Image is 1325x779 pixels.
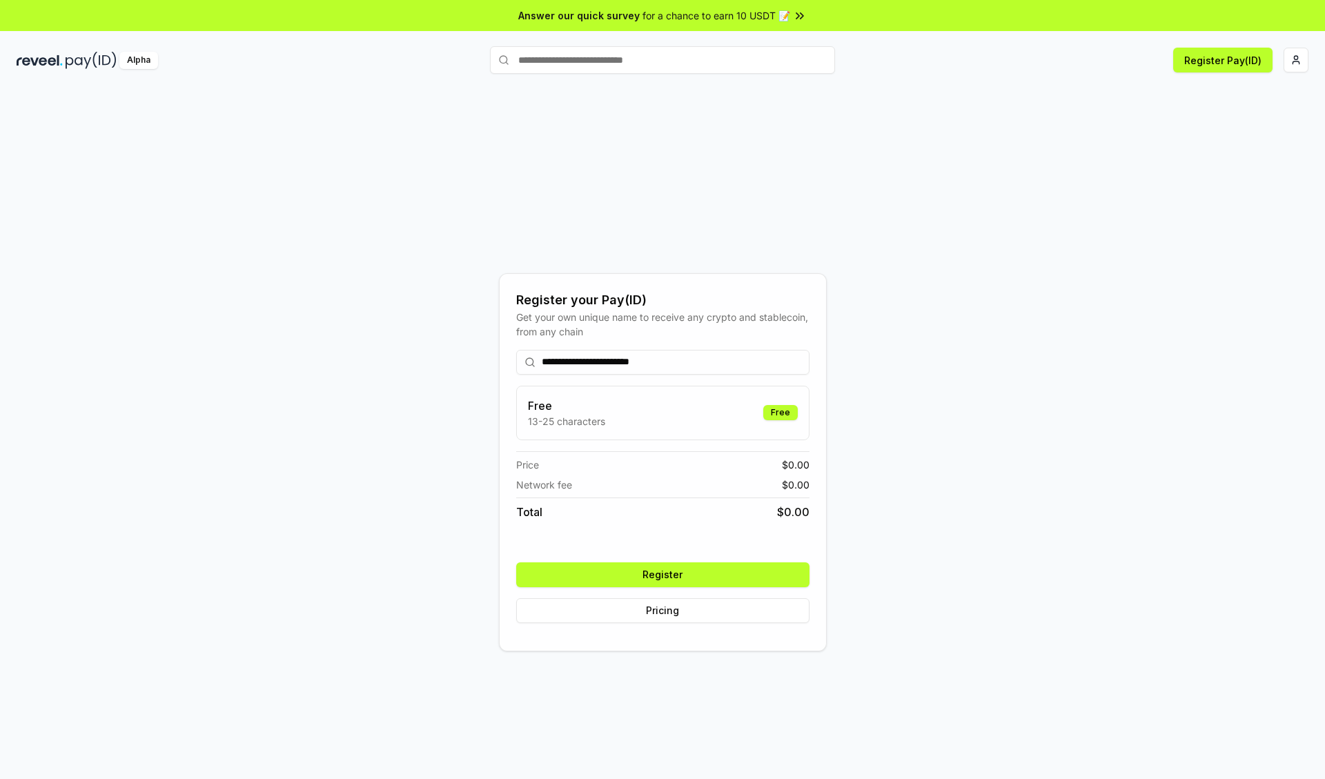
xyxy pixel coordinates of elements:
[782,457,809,472] span: $ 0.00
[528,397,605,414] h3: Free
[516,457,539,472] span: Price
[17,52,63,69] img: reveel_dark
[516,598,809,623] button: Pricing
[516,310,809,339] div: Get your own unique name to receive any crypto and stablecoin, from any chain
[516,562,809,587] button: Register
[516,290,809,310] div: Register your Pay(ID)
[763,405,798,420] div: Free
[642,8,790,23] span: for a chance to earn 10 USDT 📝
[516,504,542,520] span: Total
[119,52,158,69] div: Alpha
[777,504,809,520] span: $ 0.00
[782,477,809,492] span: $ 0.00
[1173,48,1273,72] button: Register Pay(ID)
[516,477,572,492] span: Network fee
[518,8,640,23] span: Answer our quick survey
[528,414,605,428] p: 13-25 characters
[66,52,117,69] img: pay_id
